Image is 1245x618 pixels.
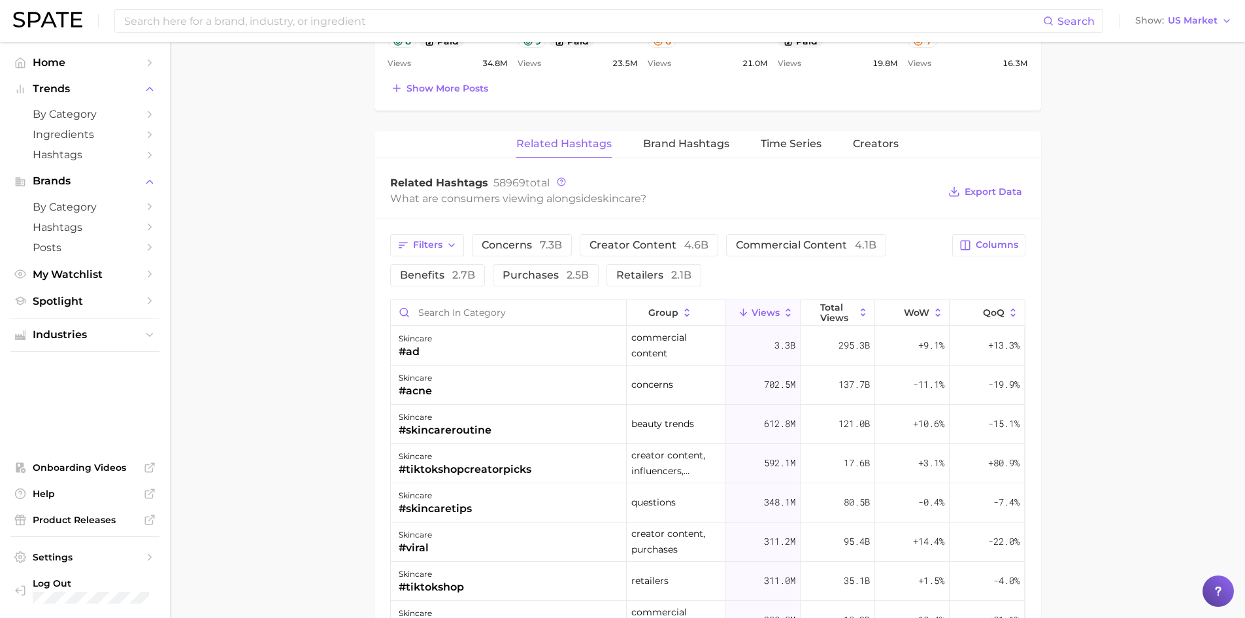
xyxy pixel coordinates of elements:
[764,573,795,589] span: 311.0m
[950,300,1024,326] button: QoQ
[774,337,795,353] span: 3.3b
[10,124,159,145] a: Ingredients
[390,190,939,207] div: What are consumers viewing alongside ?
[764,455,795,471] span: 592.1m
[616,270,691,281] span: retailers
[33,551,137,563] span: Settings
[399,462,531,477] div: #tiktokshopcreatorpicks
[10,217,159,237] a: Hashtags
[631,573,669,589] span: retailers
[33,268,137,281] span: My Watchlist
[875,300,950,326] button: WoW
[399,409,491,425] div: skincare
[1135,17,1164,24] span: Show
[10,264,159,284] a: My Watchlist
[736,240,876,250] span: commercial content
[10,484,159,504] a: Help
[764,494,795,510] span: 348.1m
[10,79,159,99] button: Trends
[33,201,137,213] span: by Category
[391,562,1025,601] button: skincare#tiktokshopretailers311.0m35.1b+1.5%-4.0%
[33,462,137,473] span: Onboarding Videos
[988,377,1020,392] span: -19.9%
[10,574,159,608] a: Log out. Currently logged in with e-mail rnagark2@kenvue.com.
[761,138,822,150] span: Time Series
[516,138,612,150] span: Related Hashtags
[400,270,475,281] span: benefits
[853,138,899,150] span: Creators
[945,182,1025,201] button: Export Data
[399,331,432,347] div: skincare
[391,405,1025,444] button: skincare#skincareroutinebeauty trends612.8m121.0b+10.6%-15.1%
[391,326,1025,366] button: skincare#adcommercial content3.3b295.3b+9.1%+13.3%
[844,455,870,471] span: 17.6b
[388,79,491,97] button: Show more posts
[918,337,944,353] span: +9.1%
[540,239,562,251] span: 7.3b
[918,455,944,471] span: +3.1%
[983,307,1004,318] span: QoQ
[778,56,801,71] span: Views
[589,240,708,250] span: creator content
[993,573,1020,589] span: -4.0%
[764,534,795,549] span: 311.2m
[452,269,475,281] span: 2.7b
[872,56,897,71] span: 19.8m
[684,239,708,251] span: 4.6b
[399,488,472,504] div: skincare
[33,221,137,233] span: Hashtags
[838,377,870,392] span: 137.7b
[391,444,1025,483] button: skincare#tiktokshopcreatorpickscreator content, influencers, retailers592.1m17.6b+3.1%+80.9%
[976,239,1018,250] span: Columns
[407,83,488,94] span: Show more posts
[764,416,795,432] span: 612.8m
[390,234,464,256] button: Filters
[631,447,721,479] span: creator content, influencers, retailers
[913,534,944,549] span: +14.4%
[764,377,795,392] span: 702.5m
[33,329,137,341] span: Industries
[390,177,488,189] span: Related Hashtags
[10,52,159,73] a: Home
[10,237,159,258] a: Posts
[33,514,137,526] span: Product Releases
[567,269,589,281] span: 2.5b
[631,416,694,432] span: beauty trends
[988,455,1020,471] span: +80.9%
[399,449,531,464] div: skincare
[631,494,676,510] span: questions
[1003,56,1027,71] span: 16.3m
[801,300,875,326] button: Total Views
[838,337,870,353] span: 295.3b
[33,175,137,187] span: Brands
[33,128,137,141] span: Ingredients
[518,56,541,71] span: Views
[631,377,673,392] span: concerns
[33,241,137,254] span: Posts
[503,270,589,281] span: purchases
[399,566,464,582] div: skincare
[10,104,159,124] a: by Category
[612,56,637,71] span: 23.5m
[648,56,671,71] span: Views
[597,192,640,205] span: skincare
[648,307,678,318] span: group
[913,377,944,392] span: -11.1%
[988,534,1020,549] span: -22.0%
[399,422,491,438] div: #skincareroutine
[399,501,472,517] div: #skincaretips
[388,56,411,71] span: Views
[1132,12,1235,29] button: ShowUS Market
[10,197,159,217] a: by Category
[627,300,726,326] button: group
[399,383,432,399] div: #acne
[643,138,729,150] span: Brand Hashtags
[631,330,721,361] span: commercial content
[10,547,159,567] a: Settings
[493,177,525,189] span: 58969
[399,579,464,595] div: #tiktokshop
[671,269,691,281] span: 2.1b
[908,56,931,71] span: Views
[10,291,159,311] a: Spotlight
[725,300,800,326] button: Views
